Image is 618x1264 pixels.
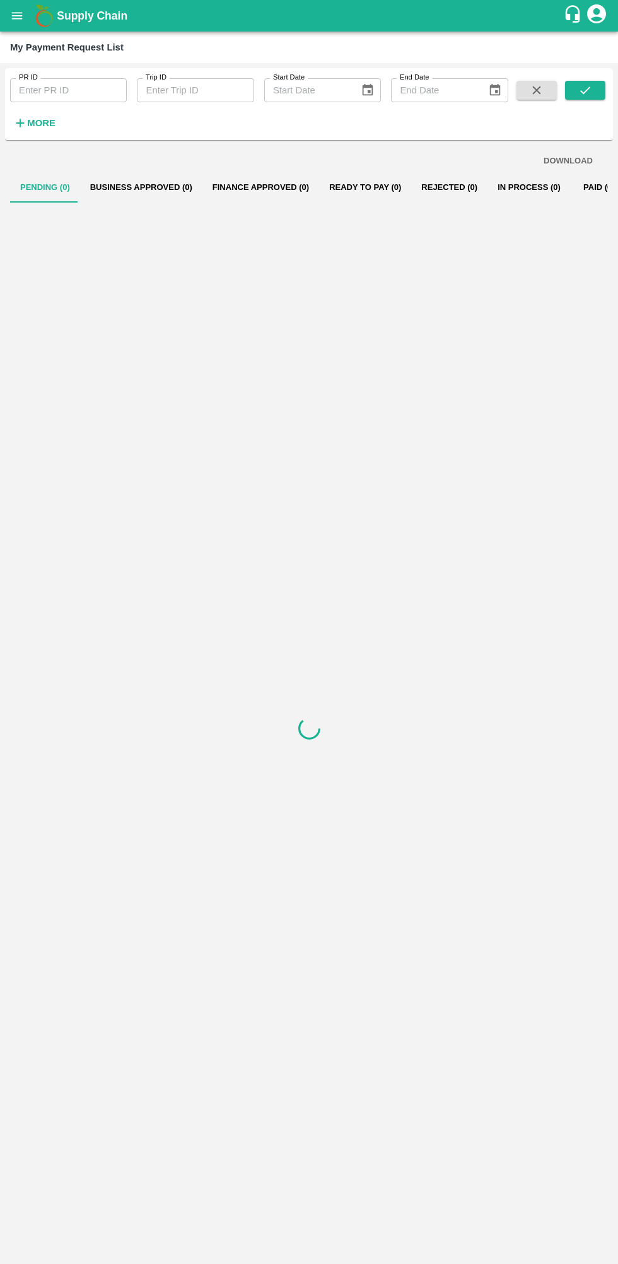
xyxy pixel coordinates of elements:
[563,4,585,27] div: customer-support
[202,172,319,203] button: Finance Approved (0)
[57,9,127,22] b: Supply Chain
[10,78,127,102] input: Enter PR ID
[391,78,477,102] input: End Date
[10,172,80,203] button: Pending (0)
[264,78,351,102] input: Start Date
[539,150,598,172] button: DOWNLOAD
[146,73,166,83] label: Trip ID
[487,172,571,203] button: In Process (0)
[10,112,59,134] button: More
[80,172,202,203] button: Business Approved (0)
[356,78,380,102] button: Choose date
[483,78,507,102] button: Choose date
[57,7,563,25] a: Supply Chain
[32,3,57,28] img: logo
[585,3,608,29] div: account of current user
[19,73,38,83] label: PR ID
[411,172,487,203] button: Rejected (0)
[400,73,429,83] label: End Date
[3,1,32,30] button: open drawer
[273,73,305,83] label: Start Date
[10,39,124,56] div: My Payment Request List
[319,172,411,203] button: Ready To Pay (0)
[137,78,254,102] input: Enter Trip ID
[27,118,55,128] strong: More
